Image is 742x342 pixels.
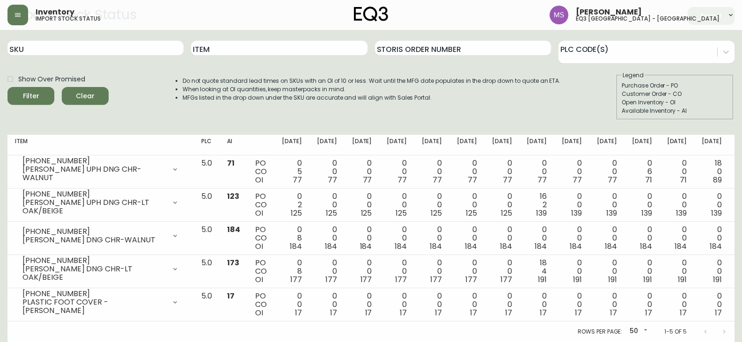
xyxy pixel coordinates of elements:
div: 0 0 [492,159,512,184]
span: 139 [536,208,547,218]
div: 0 0 [457,159,477,184]
div: 0 0 [387,226,407,251]
div: 0 0 [352,159,372,184]
div: 0 0 [527,226,547,251]
th: [DATE] [309,135,345,155]
span: 17 [505,307,512,318]
li: Do not quote standard lead times on SKUs with an OI of 10 or less. Wait until the MFG date popula... [183,77,561,85]
span: 184 [640,241,652,252]
div: 0 0 [562,259,582,284]
div: 0 0 [597,292,617,317]
span: 17 [470,307,477,318]
span: 77 [537,175,547,185]
span: 89 [713,175,722,185]
div: 0 0 [632,292,652,317]
span: 177 [325,274,337,285]
span: Show Over Promised [18,74,85,84]
th: [DATE] [519,135,554,155]
th: [DATE] [624,135,660,155]
div: 0 0 [387,159,407,184]
div: 0 0 [702,292,722,317]
li: MFGs listed in the drop down under the SKU are accurate and will align with Sales Portal. [183,94,561,102]
div: 0 0 [492,226,512,251]
th: [DATE] [660,135,695,155]
div: 0 0 [282,292,302,317]
span: 17 [540,307,547,318]
div: 0 0 [562,226,582,251]
div: 16 2 [527,192,547,218]
span: 184 [675,241,687,252]
div: 0 0 [562,192,582,218]
div: 0 0 [457,292,477,317]
span: 184 [535,241,547,252]
div: 0 0 [667,192,687,218]
div: 0 0 [597,159,617,184]
div: 0 0 [352,226,372,251]
span: 71 [645,175,652,185]
span: 125 [466,208,477,218]
span: 191 [713,274,722,285]
span: 17 [400,307,407,318]
span: 17 [680,307,687,318]
th: [DATE] [589,135,624,155]
div: PO CO [255,259,267,284]
div: Available Inventory - AI [622,107,728,115]
div: 0 0 [527,159,547,184]
span: 17 [575,307,582,318]
div: Open Inventory - OI [622,98,728,107]
span: Inventory [36,8,74,16]
div: 0 8 [282,226,302,251]
div: 0 0 [422,159,442,184]
span: 125 [361,208,372,218]
div: 0 0 [632,226,652,251]
div: 0 0 [667,159,687,184]
span: 177 [360,274,372,285]
img: 1b6e43211f6f3cc0b0729c9049b8e7af [550,6,568,24]
div: 0 0 [492,192,512,218]
div: PO CO [255,159,267,184]
span: 184 [500,241,512,252]
div: Filter [23,90,39,102]
th: [DATE] [449,135,485,155]
div: [PHONE_NUMBER] [22,227,166,236]
span: OI [255,175,263,185]
span: 77 [328,175,337,185]
span: 184 [710,241,722,252]
div: [PHONE_NUMBER][PERSON_NAME] UPH DNG CHR-LT OAK/BEIGE [15,192,186,213]
div: 0 0 [527,292,547,317]
span: 191 [538,274,547,285]
img: logo [354,7,389,22]
th: AI [220,135,248,155]
div: [PHONE_NUMBER] [22,290,166,298]
td: 5.0 [194,255,220,288]
span: 191 [678,274,687,285]
div: 50 [626,324,649,339]
div: [PHONE_NUMBER] [22,157,166,165]
div: Purchase Order - PO [622,81,728,90]
th: Item [7,135,194,155]
th: PLC [194,135,220,155]
div: PO CO [255,292,267,317]
div: 0 8 [282,259,302,284]
div: PLASTIC FOOT COVER - [PERSON_NAME] [22,298,166,315]
div: [PERSON_NAME] UPH DNG CHR-WALNUT [22,165,166,182]
th: [DATE] [694,135,729,155]
div: [PERSON_NAME] DNG CHR-WALNUT [22,236,166,244]
button: Clear [62,87,109,105]
div: 0 2 [282,192,302,218]
span: 191 [608,274,617,285]
span: 139 [571,208,582,218]
span: 125 [291,208,302,218]
p: Rows per page: [578,327,622,336]
span: 184 [465,241,477,252]
span: [PERSON_NAME] [576,8,642,16]
div: [PHONE_NUMBER][PERSON_NAME] UPH DNG CHR-WALNUT [15,159,186,180]
div: 0 0 [562,292,582,317]
span: 77 [397,175,407,185]
span: 184 [605,241,617,252]
div: 0 0 [597,259,617,284]
span: 71 [680,175,687,185]
td: 5.0 [194,189,220,222]
h5: eq3 [GEOGRAPHIC_DATA] - [GEOGRAPHIC_DATA] [576,16,720,22]
th: [DATE] [414,135,449,155]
